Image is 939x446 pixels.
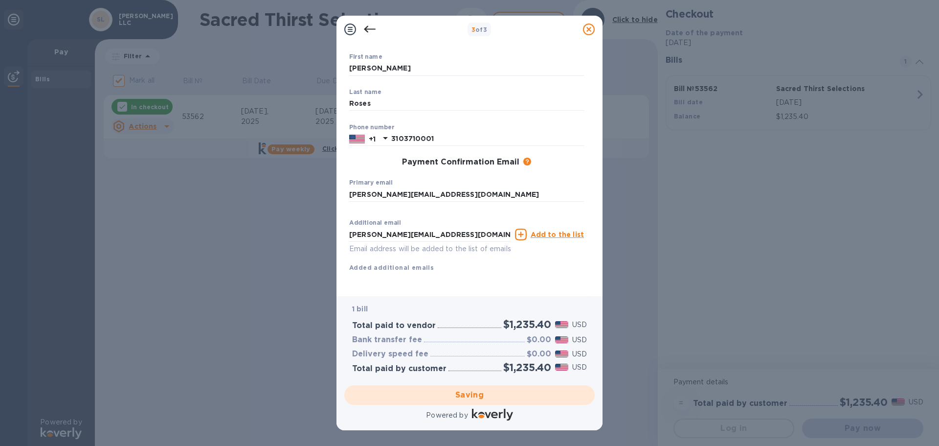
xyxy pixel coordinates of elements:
[352,305,368,313] b: 1 bill
[352,364,447,374] h3: Total paid by customer
[349,243,511,255] p: Email address will be added to the list of emails
[572,320,587,330] p: USD
[349,227,511,242] input: Enter additional email
[352,350,428,359] h3: Delivery speed fee
[426,410,468,421] p: Powered by
[391,132,584,146] input: Enter your phone number
[555,321,568,328] img: USD
[349,264,434,271] b: Added additional emails
[503,318,551,330] h2: $1,235.40
[555,351,568,357] img: USD
[472,409,513,421] img: Logo
[352,321,436,330] h3: Total paid to vendor
[349,96,584,111] input: Enter your last name
[527,335,551,345] h3: $0.00
[402,158,519,167] h3: Payment Confirmation Email
[572,335,587,345] p: USD
[471,26,488,33] b: of 3
[349,124,394,130] label: Phone number
[572,362,587,373] p: USD
[555,336,568,343] img: USD
[471,26,475,33] span: 3
[527,350,551,359] h3: $0.00
[349,61,584,76] input: Enter your first name
[349,180,393,186] label: Primary email
[349,220,401,226] label: Additional email
[352,335,422,345] h3: Bank transfer fee
[555,364,568,371] img: USD
[349,187,584,202] input: Enter your primary email
[349,54,382,60] label: First name
[349,134,365,144] img: US
[503,361,551,374] h2: $1,235.40
[531,231,584,238] u: Add to the list
[572,349,587,359] p: USD
[349,89,381,95] label: Last name
[369,134,376,144] p: +1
